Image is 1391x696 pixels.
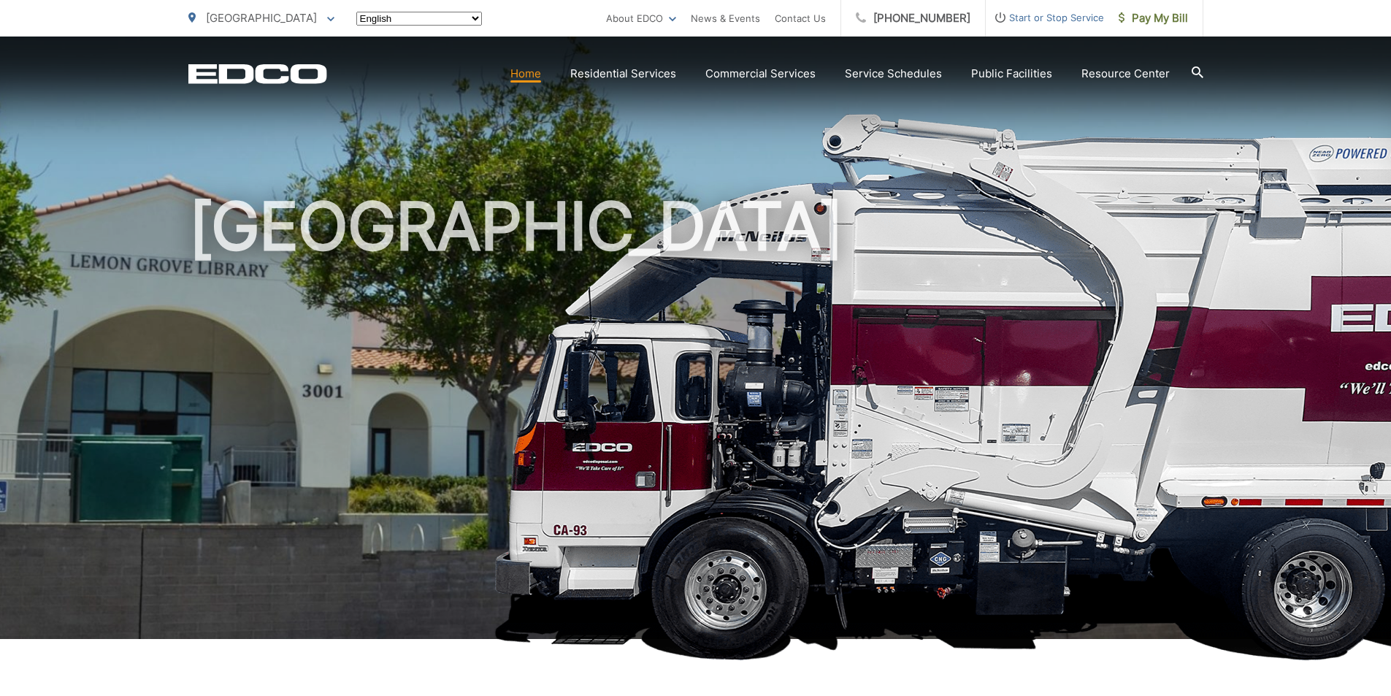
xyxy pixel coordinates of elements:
[971,65,1052,83] a: Public Facilities
[705,65,816,83] a: Commercial Services
[775,9,826,27] a: Contact Us
[845,65,942,83] a: Service Schedules
[691,9,760,27] a: News & Events
[206,11,317,25] span: [GEOGRAPHIC_DATA]
[606,9,676,27] a: About EDCO
[570,65,676,83] a: Residential Services
[1119,9,1188,27] span: Pay My Bill
[1081,65,1170,83] a: Resource Center
[356,12,482,26] select: Select a language
[188,64,327,84] a: EDCD logo. Return to the homepage.
[510,65,541,83] a: Home
[188,190,1203,652] h1: [GEOGRAPHIC_DATA]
